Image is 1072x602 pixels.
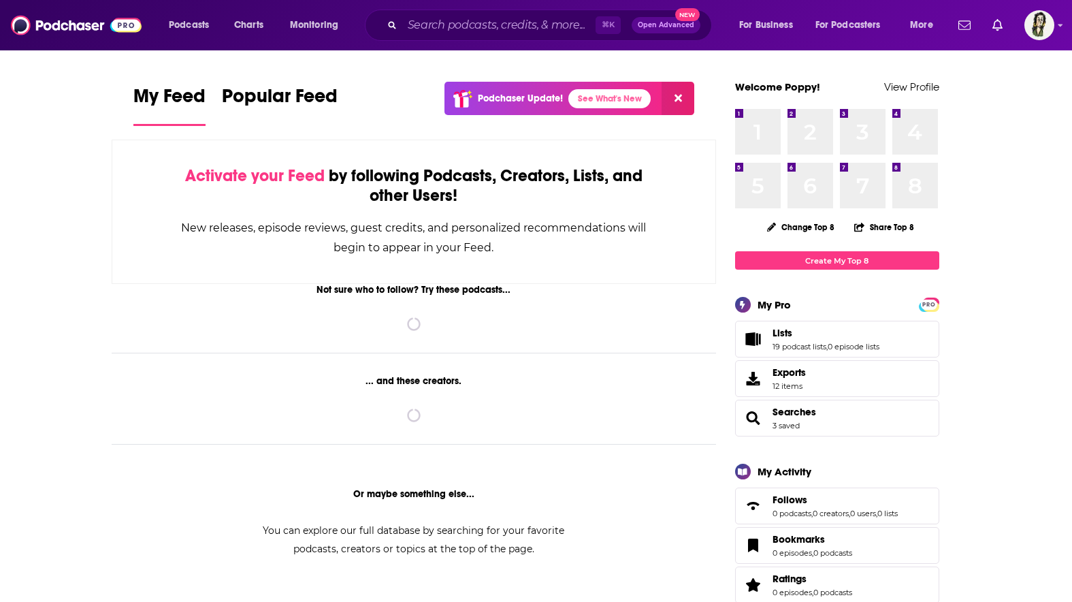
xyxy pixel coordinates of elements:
[735,527,939,564] span: Bookmarks
[632,17,700,33] button: Open AdvancedNew
[773,494,807,506] span: Follows
[815,16,881,35] span: For Podcasters
[921,299,937,309] a: PRO
[739,16,793,35] span: For Business
[849,509,850,518] span: ,
[773,366,806,379] span: Exports
[900,14,950,36] button: open menu
[807,14,900,36] button: open menu
[850,509,876,518] a: 0 users
[740,330,767,349] a: Lists
[1024,10,1054,40] button: Show profile menu
[234,16,263,35] span: Charts
[854,214,915,240] button: Share Top 8
[1024,10,1054,40] span: Logged in as poppyhat
[773,494,898,506] a: Follows
[813,548,852,558] a: 0 podcasts
[735,488,939,524] span: Follows
[773,327,792,339] span: Lists
[159,14,227,36] button: open menu
[884,80,939,93] a: View Profile
[112,375,717,387] div: ... and these creators.
[740,409,767,428] a: Searches
[112,488,717,500] div: Or maybe something else...
[740,536,767,555] a: Bookmarks
[180,218,648,257] div: New releases, episode reviews, guest credits, and personalized recommendations will begin to appe...
[812,588,813,597] span: ,
[735,400,939,437] span: Searches
[773,509,811,518] a: 0 podcasts
[910,16,933,35] span: More
[811,509,813,518] span: ,
[169,16,209,35] span: Podcasts
[953,14,976,37] a: Show notifications dropdown
[638,22,694,29] span: Open Advanced
[773,588,812,597] a: 0 episodes
[225,14,272,36] a: Charts
[773,342,826,351] a: 19 podcast lists
[828,342,879,351] a: 0 episode lists
[675,8,700,21] span: New
[596,16,621,34] span: ⌘ K
[759,219,843,236] button: Change Top 8
[773,548,812,558] a: 0 episodes
[987,14,1008,37] a: Show notifications dropdown
[740,369,767,388] span: Exports
[773,573,807,585] span: Ratings
[133,84,206,116] span: My Feed
[290,16,338,35] span: Monitoring
[735,321,939,358] span: Lists
[740,496,767,516] a: Follows
[773,573,852,585] a: Ratings
[730,14,810,36] button: open menu
[758,298,791,311] div: My Pro
[735,251,939,270] a: Create My Top 8
[478,93,563,104] p: Podchaser Update!
[876,509,877,518] span: ,
[378,10,725,41] div: Search podcasts, credits, & more...
[185,165,325,186] span: Activate your Feed
[280,14,356,36] button: open menu
[773,533,825,545] span: Bookmarks
[112,284,717,296] div: Not sure who to follow? Try these podcasts...
[222,84,338,126] a: Popular Feed
[877,509,898,518] a: 0 lists
[773,533,852,545] a: Bookmarks
[773,406,816,418] a: Searches
[568,89,651,108] a: See What's New
[826,342,828,351] span: ,
[921,300,937,310] span: PRO
[813,509,849,518] a: 0 creators
[735,80,820,93] a: Welcome Poppy!
[812,548,813,558] span: ,
[1024,10,1054,40] img: User Profile
[180,166,648,206] div: by following Podcasts, Creators, Lists, and other Users!
[222,84,338,116] span: Popular Feed
[758,465,811,478] div: My Activity
[740,575,767,595] a: Ratings
[246,522,581,558] div: You can explore our full database by searching for your favorite podcasts, creators or topics at ...
[773,327,879,339] a: Lists
[735,360,939,397] a: Exports
[11,12,142,38] img: Podchaser - Follow, Share and Rate Podcasts
[813,588,852,597] a: 0 podcasts
[773,381,806,391] span: 12 items
[402,14,596,36] input: Search podcasts, credits, & more...
[133,84,206,126] a: My Feed
[773,421,800,430] a: 3 saved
